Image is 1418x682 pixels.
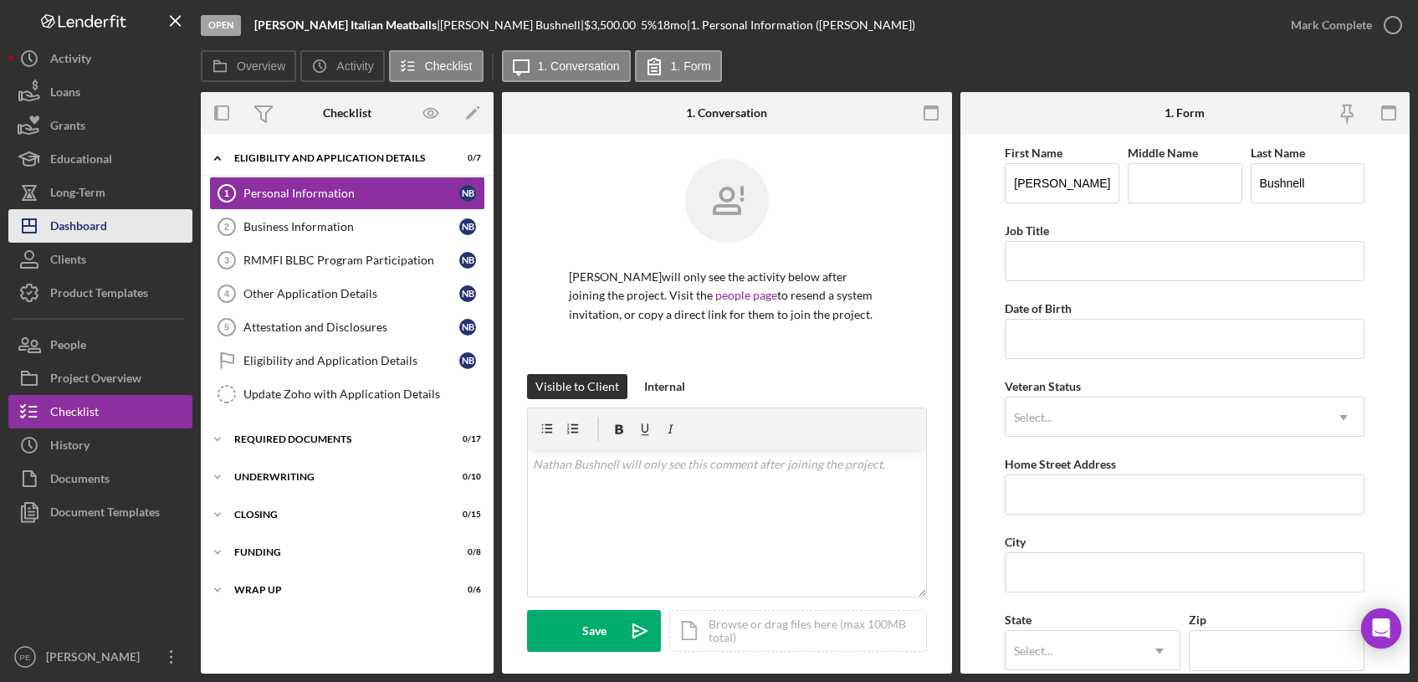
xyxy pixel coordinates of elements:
[243,187,459,200] div: Personal Information
[42,640,151,678] div: [PERSON_NAME]
[715,288,777,302] a: people page
[224,188,229,198] tspan: 1
[50,362,141,399] div: Project Overview
[8,142,192,176] button: Educational
[254,18,440,32] div: |
[50,328,86,366] div: People
[234,585,439,595] div: Wrap Up
[1165,106,1205,120] div: 1. Form
[237,59,285,73] label: Overview
[1005,301,1072,315] label: Date of Birth
[8,209,192,243] button: Dashboard
[50,142,112,180] div: Educational
[300,50,384,82] button: Activity
[1291,8,1372,42] div: Mark Complete
[50,243,86,280] div: Clients
[243,354,459,367] div: Eligibility and Application Details
[451,472,481,482] div: 0 / 10
[451,585,481,595] div: 0 / 6
[50,395,99,433] div: Checklist
[8,462,192,495] button: Documents
[50,109,85,146] div: Grants
[50,42,91,79] div: Activity
[243,220,459,233] div: Business Information
[254,18,437,32] b: [PERSON_NAME] Italian Meatballs
[8,276,192,310] button: Product Templates
[440,18,584,32] div: [PERSON_NAME] Bushnell |
[1128,146,1198,160] label: Middle Name
[584,18,641,32] div: $3,500.00
[201,50,296,82] button: Overview
[389,50,484,82] button: Checklist
[243,320,459,334] div: Attestation and Disclosures
[1005,457,1116,471] label: Home Street Address
[50,276,148,314] div: Product Templates
[582,610,607,652] div: Save
[336,59,373,73] label: Activity
[8,42,192,75] button: Activity
[234,472,439,482] div: Underwriting
[224,255,229,265] tspan: 3
[636,374,694,399] button: Internal
[527,610,661,652] button: Save
[1014,411,1052,424] div: Select...
[569,268,885,324] p: [PERSON_NAME] will only see the activity below after joining the project. Visit the to resend a s...
[8,428,192,462] a: History
[8,176,192,209] a: Long-Term
[50,176,105,213] div: Long-Term
[8,75,192,109] button: Loans
[8,109,192,142] a: Grants
[8,362,192,395] button: Project Overview
[50,462,110,500] div: Documents
[1005,146,1062,160] label: First Name
[50,209,107,247] div: Dashboard
[243,254,459,267] div: RMMFI BLBC Program Participation
[1361,608,1401,649] div: Open Intercom Messenger
[20,653,31,662] text: PE
[644,374,685,399] div: Internal
[8,243,192,276] button: Clients
[209,310,485,344] a: 5Attestation and DisclosuresNB
[459,185,476,202] div: N B
[459,352,476,369] div: N B
[234,153,439,163] div: Eligibility and Application Details
[224,322,229,332] tspan: 5
[635,50,722,82] button: 1. Form
[8,640,192,674] button: PE[PERSON_NAME]
[538,59,620,73] label: 1. Conversation
[1005,535,1026,549] label: City
[1251,146,1305,160] label: Last Name
[243,287,459,300] div: Other Application Details
[209,344,485,377] a: Eligibility and Application DetailsNB
[209,277,485,310] a: 4Other Application DetailsNB
[50,428,90,466] div: History
[459,218,476,235] div: N B
[459,319,476,336] div: N B
[451,510,481,520] div: 0 / 15
[425,59,473,73] label: Checklist
[657,18,687,32] div: 18 mo
[1274,8,1410,42] button: Mark Complete
[209,177,485,210] a: 1Personal InformationNB
[451,547,481,557] div: 0 / 8
[209,210,485,244] a: 2Business InformationNB
[8,395,192,428] button: Checklist
[323,106,371,120] div: Checklist
[1014,644,1052,658] div: Select...
[224,222,229,232] tspan: 2
[50,495,160,533] div: Document Templates
[8,328,192,362] button: People
[687,18,915,32] div: | 1. Personal Information ([PERSON_NAME])
[243,387,484,401] div: Update Zoho with Application Details
[8,495,192,529] a: Document Templates
[1189,613,1206,627] label: Zip
[451,434,481,444] div: 0 / 17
